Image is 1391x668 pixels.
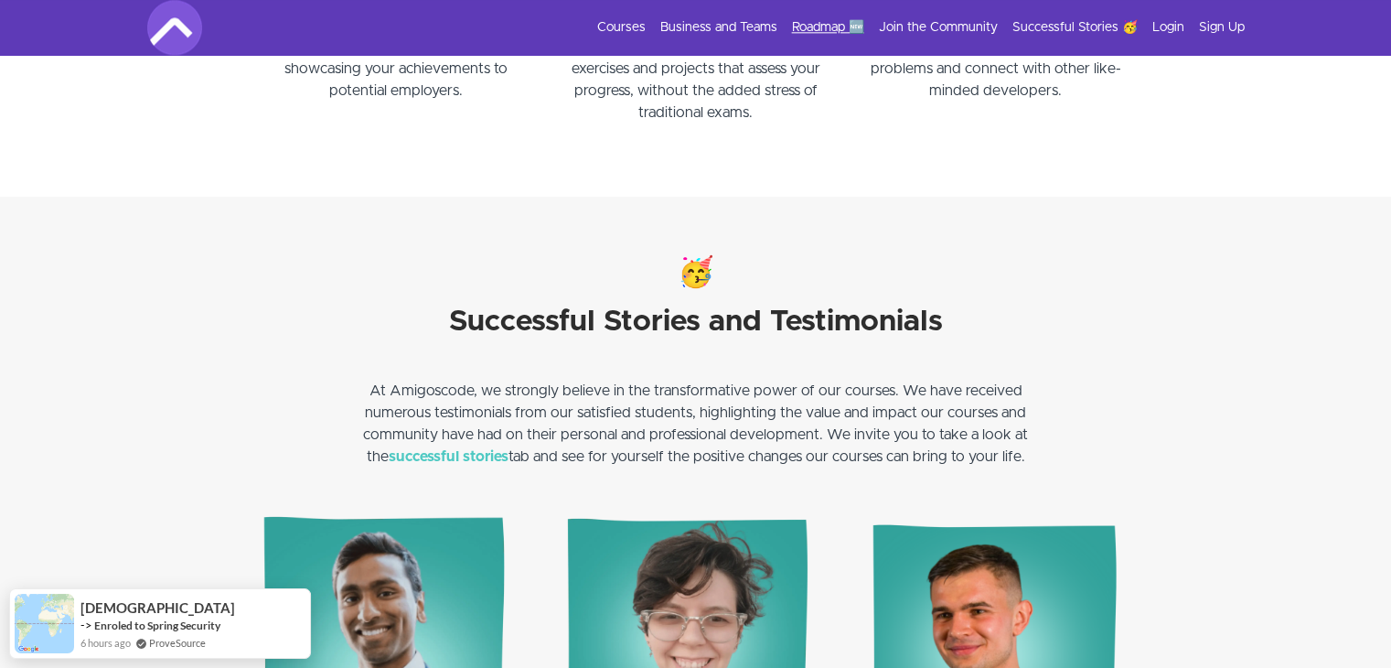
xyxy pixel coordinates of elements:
a: Courses [597,18,646,37]
a: Enroled to Spring Security [94,619,220,632]
img: provesource social proof notification image [15,594,74,653]
span: [DEMOGRAPHIC_DATA] [80,600,228,616]
h3: 🥳 [358,252,1034,296]
a: Business and Teams [660,18,777,37]
p: At Amigoscode, we strongly believe in the transformative power of our courses. We have received n... [358,380,1034,468]
a: Login [1152,18,1184,37]
a: ProveSource [149,635,206,651]
a: Roadmap 🆕 [792,18,864,37]
strong: Successful Stories and Testimonials [449,307,943,337]
a: successful stories [389,449,508,464]
p: Engage in a dynamic and interactive learning experience as you complete exercises and projects th... [557,14,835,145]
a: Successful Stories 🥳 [1012,18,1138,37]
span: -> [80,618,92,632]
a: Join the Community [879,18,998,37]
a: Sign Up [1199,18,1245,37]
span: 6 hours ago [80,635,131,651]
